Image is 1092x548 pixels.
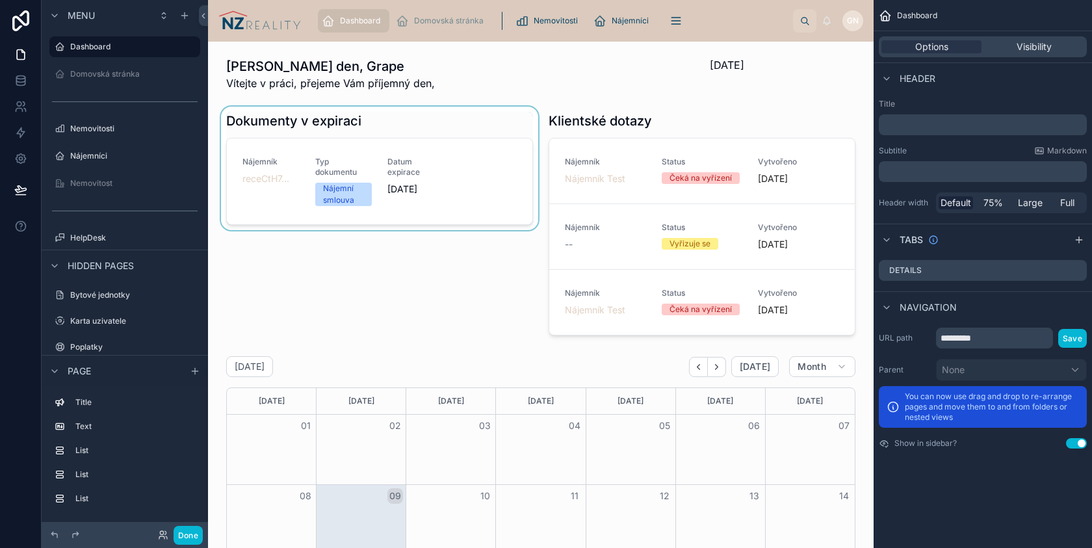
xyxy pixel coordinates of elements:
[70,342,198,352] label: Poplatky
[298,418,313,434] button: 01
[894,438,957,449] label: Show in sidebar?
[75,421,195,432] label: Text
[75,397,195,408] label: Title
[900,301,957,314] span: Navigation
[879,161,1087,182] div: scrollable content
[70,69,198,79] label: Domovská stránka
[567,418,582,434] button: 04
[75,445,195,456] label: List
[889,265,922,276] label: Details
[879,333,931,343] label: URL path
[879,99,1087,109] label: Title
[612,16,649,26] span: Nájemníci
[218,10,301,31] img: App logo
[340,16,380,26] span: Dashboard
[477,418,493,434] button: 03
[75,493,195,504] label: List
[311,7,793,35] div: scrollable content
[836,418,851,434] button: 07
[68,9,95,22] span: Menu
[1018,196,1043,209] span: Large
[70,290,198,300] label: Bytové jednotky
[942,363,965,376] span: None
[387,488,403,504] button: 09
[1058,329,1087,348] button: Save
[70,233,198,243] label: HelpDesk
[49,118,200,139] a: Nemovitosti
[49,311,200,332] a: Karta uzivatele
[512,9,587,33] a: Nemovitosti
[746,488,762,504] button: 13
[49,228,200,248] a: HelpDesk
[983,196,1003,209] span: 75%
[656,418,672,434] button: 05
[70,42,192,52] label: Dashboard
[879,114,1087,135] div: scrollable content
[75,469,195,480] label: List
[387,418,403,434] button: 02
[70,316,198,326] label: Karta uzivatele
[318,9,389,33] a: Dashboard
[49,146,200,166] a: Nájemníci
[1034,146,1087,156] a: Markdown
[534,16,578,26] span: Nemovitosti
[905,391,1079,423] p: You can now use drag and drop to re-arrange pages and move them to and from folders or nested views
[68,365,91,378] span: Page
[847,16,859,26] span: GN
[49,64,200,85] a: Domovská stránka
[879,365,931,375] label: Parent
[49,173,200,194] a: Nemovitost
[70,178,198,189] label: Nemovitost
[746,418,762,434] button: 06
[414,16,484,26] span: Domovská stránka
[49,36,200,57] a: Dashboard
[590,9,658,33] a: Nájemníci
[1047,146,1087,156] span: Markdown
[836,488,851,504] button: 14
[42,386,208,522] div: scrollable content
[656,488,672,504] button: 12
[567,488,582,504] button: 11
[70,151,198,161] label: Nájemníci
[49,337,200,358] a: Poplatky
[298,488,313,504] button: 08
[915,40,948,53] span: Options
[900,72,935,85] span: Header
[68,259,134,272] span: Hidden pages
[49,285,200,306] a: Bytové jednotky
[900,233,923,246] span: Tabs
[879,146,907,156] label: Subtitle
[879,198,931,208] label: Header width
[936,359,1087,381] button: None
[392,9,493,33] a: Domovská stránka
[1060,196,1074,209] span: Full
[477,488,493,504] button: 10
[70,124,198,134] label: Nemovitosti
[941,196,971,209] span: Default
[1017,40,1052,53] span: Visibility
[174,526,203,545] button: Done
[897,10,937,21] span: Dashboard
